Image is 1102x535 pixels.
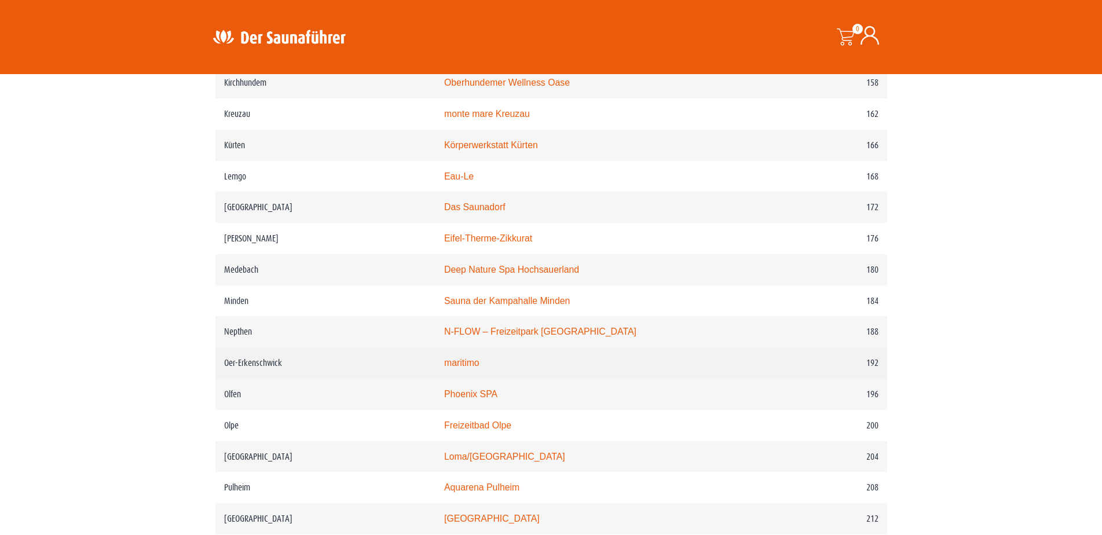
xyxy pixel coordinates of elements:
td: [GEOGRAPHIC_DATA] [215,503,435,534]
td: Kürten [215,130,435,161]
td: Pulheim [215,472,435,503]
td: 192 [766,347,887,379]
td: 158 [766,67,887,98]
td: Kirchhundem [215,67,435,98]
td: Kreuzau [215,98,435,130]
a: Körperwerkstatt Kürten [444,140,538,150]
td: 180 [766,254,887,285]
td: Minden [215,285,435,317]
td: 204 [766,441,887,472]
td: Olpe [215,410,435,441]
td: 188 [766,316,887,347]
td: 168 [766,161,887,192]
a: N-FLOW – Freizeitpark [GEOGRAPHIC_DATA] [444,327,636,336]
a: [GEOGRAPHIC_DATA] [444,514,540,523]
a: Aquarena Pulheim [444,482,519,492]
td: 208 [766,472,887,503]
td: 196 [766,379,887,410]
a: Freizeitbad Olpe [444,420,511,430]
span: 0 [852,24,863,34]
td: [GEOGRAPHIC_DATA] [215,192,435,223]
td: 176 [766,223,887,254]
a: Loma/[GEOGRAPHIC_DATA] [444,452,565,461]
td: Nepthen [215,316,435,347]
a: Eifel-Therme-Zikkurat [444,233,532,243]
a: maritimo [444,358,479,368]
a: Sauna der Kampahalle Minden [444,296,570,306]
td: [GEOGRAPHIC_DATA] [215,441,435,472]
td: 212 [766,503,887,534]
a: Oberhundemer Wellness Oase [444,78,570,87]
a: monte mare Kreuzau [444,109,530,119]
td: Lemgo [215,161,435,192]
a: Phoenix SPA [444,389,497,399]
a: Eau-Le [444,171,474,181]
td: 200 [766,410,887,441]
a: Deep Nature Spa Hochsauerland [444,265,579,274]
td: 184 [766,285,887,317]
td: Olfen [215,379,435,410]
td: Medebach [215,254,435,285]
td: 166 [766,130,887,161]
td: [PERSON_NAME] [215,223,435,254]
a: Das Saunadorf [444,202,506,212]
td: 172 [766,192,887,223]
td: 162 [766,98,887,130]
td: Oer-Erkenschwick [215,347,435,379]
